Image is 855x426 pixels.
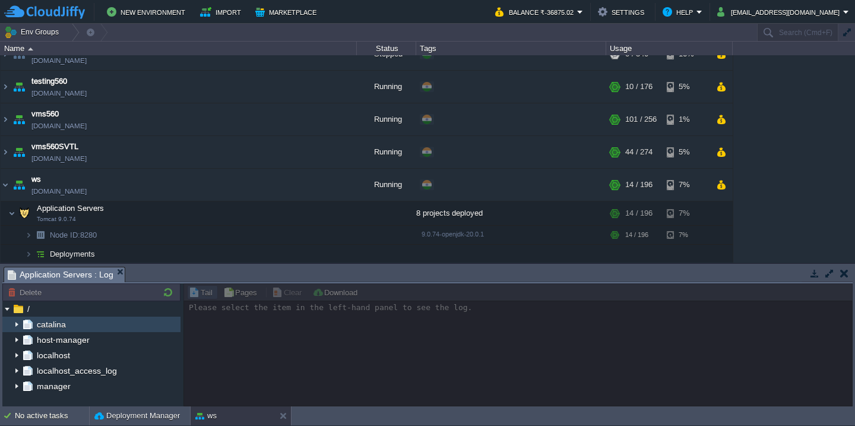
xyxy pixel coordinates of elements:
div: 5% [667,136,705,168]
button: Env Groups [4,24,63,40]
span: Node ID: [50,231,80,239]
div: 5% [667,71,705,103]
div: 14 / 196 [625,201,653,225]
img: AMDAwAAAACH5BAEAAAAALAAAAAABAAEAAAICRAEAOw== [1,136,10,168]
div: Usage [607,42,732,55]
div: Running [357,103,416,135]
div: 14 / 196 [625,169,653,201]
img: CloudJiffy [4,5,85,20]
a: catalina [34,319,68,330]
img: AMDAwAAAACH5BAEAAAAALAAAAAABAAEAAAICRAEAOw== [16,201,33,225]
a: testing560 [31,75,67,87]
div: 7% [667,226,705,244]
div: Name [1,42,356,55]
button: Settings [598,5,648,19]
a: [DOMAIN_NAME] [31,87,87,99]
img: AMDAwAAAACH5BAEAAAAALAAAAAABAAEAAAICRAEAOw== [1,103,10,135]
button: Marketplace [255,5,320,19]
img: AMDAwAAAACH5BAEAAAAALAAAAAABAAEAAAICRAEAOw== [1,169,10,201]
button: Balance ₹-36875.02 [495,5,577,19]
div: 7% [667,201,705,225]
div: 10 / 176 [625,71,653,103]
button: [EMAIL_ADDRESS][DOMAIN_NAME] [717,5,843,19]
a: localhost [34,350,72,361]
img: AMDAwAAAACH5BAEAAAAALAAAAAABAAEAAAICRAEAOw== [32,226,49,244]
span: 9.0.74-openjdk-20.0.1 [422,231,484,238]
a: Application ServersTomcat 9.0.74 [36,204,106,213]
a: [DOMAIN_NAME] [31,55,87,67]
img: AMDAwAAAACH5BAEAAAAALAAAAAABAAEAAAICRAEAOw== [32,245,49,263]
a: [DOMAIN_NAME] [31,185,87,197]
div: Tags [417,42,606,55]
img: AMDAwAAAACH5BAEAAAAALAAAAAABAAEAAAICRAEAOw== [11,103,27,135]
a: / [25,304,31,314]
a: host-manager [34,335,91,345]
span: Application Servers : Log [8,267,113,282]
div: 101 / 256 [625,103,657,135]
a: Deployments [49,249,97,259]
span: Tomcat 9.0.74 [37,216,76,223]
span: Application Servers [36,203,106,213]
button: Deployment Manager [94,410,180,422]
div: Status [357,42,416,55]
a: Node ID:8280 [49,230,99,240]
img: AMDAwAAAACH5BAEAAAAALAAAAAABAAEAAAICRAEAOw== [11,71,27,103]
div: 14 / 196 [625,226,648,244]
div: No active tasks [15,406,89,425]
span: 8280 [49,230,99,240]
div: 1% [667,103,705,135]
img: AMDAwAAAACH5BAEAAAAALAAAAAABAAEAAAICRAEAOw== [11,169,27,201]
div: 8 projects deployed [416,201,606,225]
button: ws [195,410,217,422]
button: Delete [8,287,45,298]
a: vms560SVTL [31,141,78,153]
a: [DOMAIN_NAME] [31,120,87,132]
img: AMDAwAAAACH5BAEAAAAALAAAAAABAAEAAAICRAEAOw== [28,48,33,51]
button: New Environment [107,5,189,19]
img: AMDAwAAAACH5BAEAAAAALAAAAAABAAEAAAICRAEAOw== [8,201,15,225]
div: 7% [667,169,705,201]
button: Help [663,5,696,19]
div: Running [357,136,416,168]
img: AMDAwAAAACH5BAEAAAAALAAAAAABAAEAAAICRAEAOw== [25,245,32,263]
div: Running [357,71,416,103]
img: AMDAwAAAACH5BAEAAAAALAAAAAABAAEAAAICRAEAOw== [11,136,27,168]
a: localhost_access_log [34,365,119,376]
a: manager [34,381,72,392]
img: AMDAwAAAACH5BAEAAAAALAAAAAABAAEAAAICRAEAOw== [25,226,32,244]
a: vms560 [31,108,59,120]
img: AMDAwAAAACH5BAEAAAAALAAAAAABAAEAAAICRAEAOw== [1,71,10,103]
div: 44 / 274 [625,136,653,168]
a: ws [31,173,41,185]
div: Running [357,169,416,201]
a: [DOMAIN_NAME] [31,153,87,165]
button: Import [200,5,245,19]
